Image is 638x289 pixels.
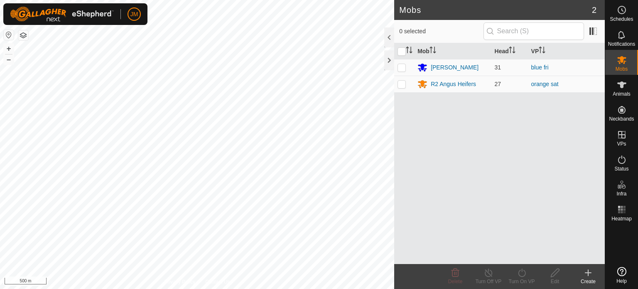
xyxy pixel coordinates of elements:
button: Reset Map [4,30,14,40]
span: 27 [495,81,501,87]
img: Gallagher Logo [10,7,114,22]
a: Contact Us [205,278,230,286]
span: Status [614,166,628,171]
span: Animals [613,91,631,96]
span: 2 [592,4,596,16]
button: + [4,44,14,54]
p-sorticon: Activate to sort [509,48,515,54]
div: R2 Angus Heifers [431,80,476,89]
span: Help [616,279,627,284]
h2: Mobs [399,5,592,15]
span: Schedules [610,17,633,22]
span: Mobs [616,67,628,72]
a: Privacy Policy [164,278,196,286]
span: VPs [617,141,626,146]
span: Delete [448,279,463,284]
div: Create [572,278,605,285]
div: Edit [538,278,572,285]
span: Heatmap [611,216,632,221]
button: Map Layers [18,30,28,40]
th: Mob [414,43,491,59]
div: Turn On VP [505,278,538,285]
span: 0 selected [399,27,483,36]
p-sorticon: Activate to sort [539,48,545,54]
span: 31 [495,64,501,71]
a: blue fri [531,64,549,71]
a: Help [605,264,638,287]
th: Head [491,43,528,59]
span: Notifications [608,42,635,47]
th: VP [528,43,605,59]
div: Turn Off VP [472,278,505,285]
p-sorticon: Activate to sort [406,48,412,54]
p-sorticon: Activate to sort [429,48,436,54]
div: [PERSON_NAME] [431,63,478,72]
span: JM [130,10,138,19]
input: Search (S) [483,22,584,40]
span: Infra [616,191,626,196]
a: orange sat [531,81,559,87]
span: Neckbands [609,116,634,121]
button: – [4,54,14,64]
